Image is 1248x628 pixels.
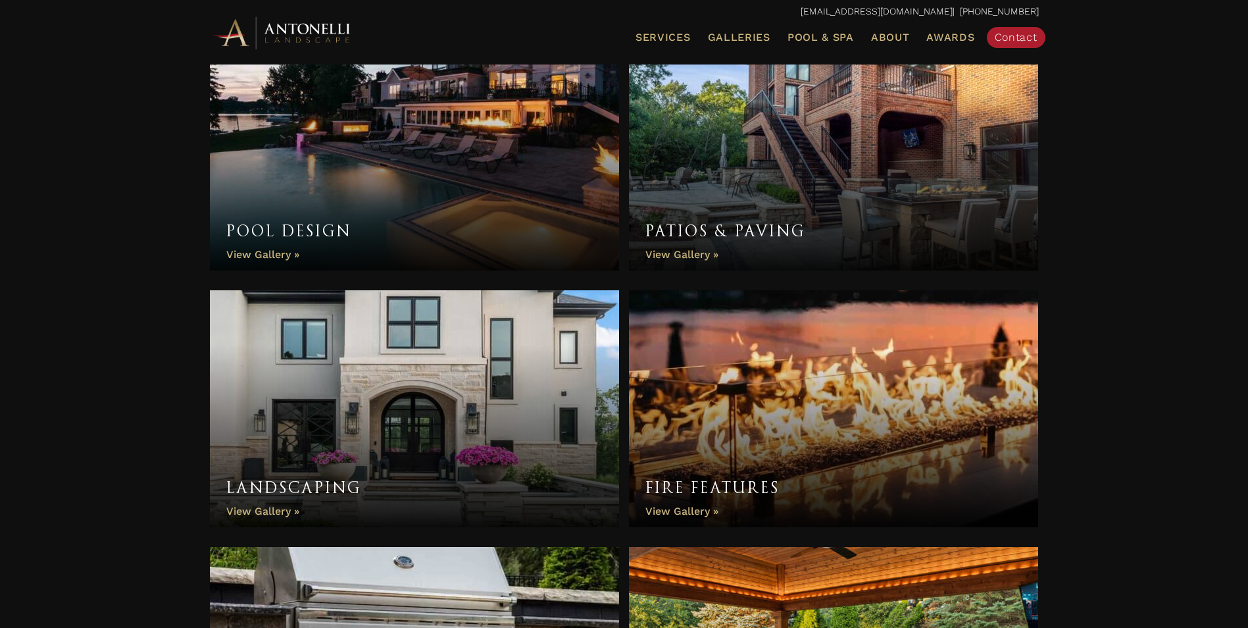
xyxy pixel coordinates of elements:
span: Pool & Spa [787,31,854,43]
a: Awards [921,29,980,46]
a: Galleries [703,29,776,46]
span: About [871,32,910,43]
a: Pool & Spa [782,29,859,46]
span: Awards [926,31,974,43]
span: Services [636,32,691,43]
a: [EMAIL_ADDRESS][DOMAIN_NAME] [801,6,953,16]
a: Services [630,29,696,46]
p: | [PHONE_NUMBER] [210,3,1039,20]
span: Contact [995,31,1037,43]
span: Galleries [708,31,770,43]
img: Antonelli Horizontal Logo [210,14,355,51]
a: About [866,29,915,46]
a: Contact [987,27,1045,48]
